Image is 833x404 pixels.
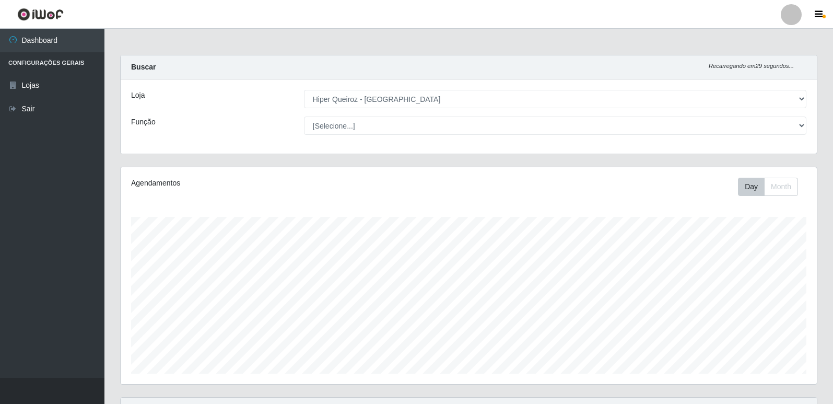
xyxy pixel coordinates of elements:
div: Agendamentos [131,178,403,189]
div: Toolbar with button groups [738,178,806,196]
strong: Buscar [131,63,156,71]
img: CoreUI Logo [17,8,64,21]
button: Day [738,178,765,196]
label: Função [131,117,156,128]
div: First group [738,178,798,196]
i: Recarregando em 29 segundos... [709,63,794,69]
button: Month [764,178,798,196]
label: Loja [131,90,145,101]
